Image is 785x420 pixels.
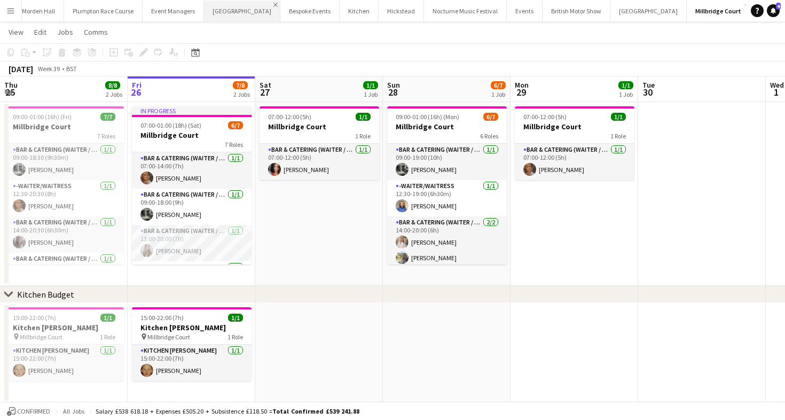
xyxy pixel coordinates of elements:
[132,323,252,332] h3: Kitchen [PERSON_NAME]
[227,333,243,341] span: 1 Role
[228,314,243,322] span: 1/1
[491,81,506,89] span: 6/7
[523,113,567,121] span: 07:00-12:00 (5h)
[387,144,507,180] app-card-role: Bar & Catering (Waiter / waitress)1/109:00-19:00 (10h)[PERSON_NAME]
[610,132,626,140] span: 1 Role
[515,80,529,90] span: Mon
[61,407,87,415] span: All jobs
[132,345,252,381] app-card-role: Kitchen [PERSON_NAME]1/115:00-22:00 (7h)[PERSON_NAME]
[515,144,634,180] app-card-role: Bar & Catering (Waiter / waitress)1/107:00-12:00 (5h)[PERSON_NAME]
[4,253,124,289] app-card-role: Bar & Catering (Waiter / waitress)1/114:00-22:30 (8h30m)
[543,1,610,21] button: British Motor Show
[491,90,505,98] div: 1 Job
[13,314,56,322] span: 15:00-22:00 (7h)
[687,1,750,21] button: Millbridge Court
[386,86,400,98] span: 28
[483,113,498,121] span: 6/7
[132,106,252,265] app-job-card: In progress07:00-01:00 (18h) (Sat)6/7Millbridge Court7 RolesBar & Catering (Waiter / waitress)1/1...
[80,25,112,39] a: Comms
[30,25,51,39] a: Edit
[379,1,424,21] button: Hickstead
[387,180,507,216] app-card-role: -Waiter/Waitress1/112:30-19:00 (6h30m)[PERSON_NAME]
[387,122,507,131] h3: Millbridge Court
[5,406,52,417] button: Confirmed
[4,80,18,90] span: Thu
[34,27,46,37] span: Edit
[260,144,379,180] app-card-role: Bar & Catering (Waiter / waitress)1/107:00-12:00 (5h)[PERSON_NAME]
[340,1,379,21] button: Kitchen
[132,130,252,140] h3: Millbridge Court
[13,113,72,121] span: 09:00-01:00 (16h) (Fri)
[480,132,498,140] span: 6 Roles
[611,113,626,121] span: 1/1
[3,86,18,98] span: 25
[4,216,124,253] app-card-role: Bar & Catering (Waiter / waitress)1/114:00-20:30 (6h30m)[PERSON_NAME]
[13,1,64,21] button: Morden Hall
[9,64,33,74] div: [DATE]
[64,1,143,21] button: Plumpton Race Course
[4,122,124,131] h3: Millbridge Court
[204,1,280,21] button: [GEOGRAPHIC_DATA]
[84,27,108,37] span: Comms
[132,80,142,90] span: Fri
[4,25,28,39] a: View
[363,81,378,89] span: 1/1
[132,106,252,115] div: In progress
[132,225,252,261] app-card-role: Bar & Catering (Waiter / waitress)1/113:00-20:00 (7h)[PERSON_NAME]
[100,333,115,341] span: 1 Role
[513,86,529,98] span: 29
[105,81,120,89] span: 8/8
[100,113,115,121] span: 7/7
[140,121,201,129] span: 07:00-01:00 (18h) (Sat)
[4,345,124,381] app-card-role: Kitchen [PERSON_NAME]1/115:00-22:00 (7h)[PERSON_NAME]
[768,86,784,98] span: 1
[641,86,655,98] span: 30
[106,90,122,98] div: 2 Jobs
[4,106,124,265] app-job-card: 09:00-01:00 (16h) (Fri)7/7Millbridge Court7 RolesBar & Catering (Waiter / waitress)1/109:00-18:30...
[767,4,780,17] a: 4
[770,80,784,90] span: Wed
[387,216,507,268] app-card-role: Bar & Catering (Waiter / waitress)2/214:00-20:00 (6h)[PERSON_NAME][PERSON_NAME]
[53,25,77,39] a: Jobs
[132,307,252,381] app-job-card: 15:00-22:00 (7h)1/1Kitchen [PERSON_NAME] Millbridge Court1 RoleKitchen [PERSON_NAME]1/115:00-22:0...
[272,407,359,415] span: Total Confirmed £539 241.88
[260,106,379,180] app-job-card: 07:00-12:00 (5h)1/1Millbridge Court1 RoleBar & Catering (Waiter / waitress)1/107:00-12:00 (5h)[PE...
[4,180,124,216] app-card-role: -Waiter/Waitress1/112:30-20:30 (8h)[PERSON_NAME]
[4,323,124,332] h3: Kitchen [PERSON_NAME]
[260,80,271,90] span: Sat
[355,132,371,140] span: 1 Role
[147,333,190,341] span: Millbridge Court
[132,261,252,298] app-card-role: Bar & Catering (Waiter / waitress)1/1
[97,132,115,140] span: 7 Roles
[143,1,204,21] button: Event Managers
[140,314,184,322] span: 15:00-22:00 (7h)
[9,27,23,37] span: View
[130,86,142,98] span: 26
[132,152,252,189] app-card-role: Bar & Catering (Waiter / waitress)1/107:00-14:00 (7h)[PERSON_NAME]
[776,3,781,10] span: 4
[20,333,62,341] span: Millbridge Court
[4,144,124,180] app-card-role: Bar & Catering (Waiter / waitress)1/109:00-18:30 (9h30m)[PERSON_NAME]
[515,106,634,180] app-job-card: 07:00-12:00 (5h)1/1Millbridge Court1 RoleBar & Catering (Waiter / waitress)1/107:00-12:00 (5h)[PE...
[618,81,633,89] span: 1/1
[424,1,507,21] button: Nocturne Music Festival
[387,106,507,265] app-job-card: 09:00-01:00 (16h) (Mon)6/7Millbridge Court6 RolesBar & Catering (Waiter / waitress)1/109:00-19:00...
[356,113,371,121] span: 1/1
[17,289,74,300] div: Kitchen Budget
[610,1,687,21] button: [GEOGRAPHIC_DATA]
[233,90,250,98] div: 2 Jobs
[642,80,655,90] span: Tue
[364,90,378,98] div: 1 Job
[4,307,124,381] app-job-card: 15:00-22:00 (7h)1/1Kitchen [PERSON_NAME] Millbridge Court1 RoleKitchen [PERSON_NAME]1/115:00-22:0...
[515,122,634,131] h3: Millbridge Court
[619,90,633,98] div: 1 Job
[258,86,271,98] span: 27
[96,407,359,415] div: Salary £538 618.18 + Expenses £505.20 + Subsistence £118.50 =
